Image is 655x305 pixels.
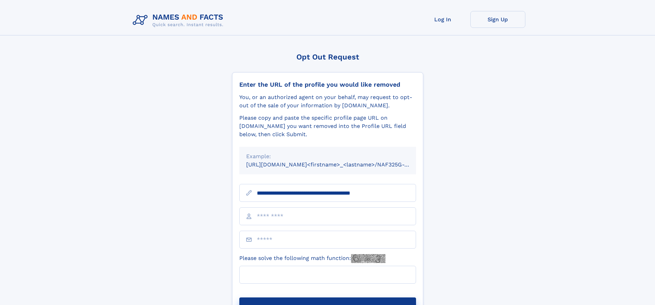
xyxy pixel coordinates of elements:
small: [URL][DOMAIN_NAME]<firstname>_<lastname>/NAF325G-xxxxxxxx [246,161,429,168]
div: Opt Out Request [232,53,423,61]
div: You, or an authorized agent on your behalf, may request to opt-out of the sale of your informatio... [239,93,416,110]
img: Logo Names and Facts [130,11,229,30]
div: Example: [246,152,409,161]
div: Please copy and paste the specific profile page URL on [DOMAIN_NAME] you want removed into the Pr... [239,114,416,139]
div: Enter the URL of the profile you would like removed [239,81,416,88]
a: Log In [415,11,470,28]
label: Please solve the following math function: [239,254,385,263]
a: Sign Up [470,11,525,28]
